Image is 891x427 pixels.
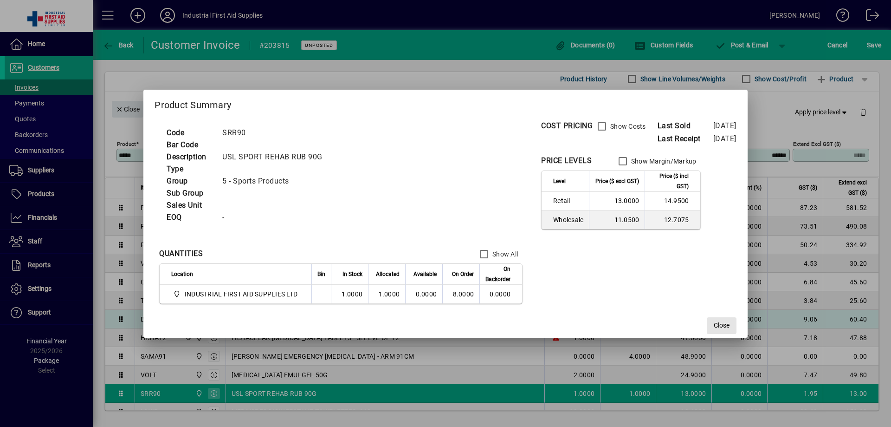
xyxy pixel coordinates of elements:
[595,176,639,186] span: Price ($ excl GST)
[553,176,566,186] span: Level
[218,127,334,139] td: SRR90
[368,285,405,303] td: 1.0000
[317,269,325,279] span: Bin
[479,285,522,303] td: 0.0000
[658,133,713,145] span: Last Receipt
[541,120,593,131] div: COST PRICING
[589,192,645,210] td: 13.0000
[162,175,218,187] td: Group
[162,127,218,139] td: Code
[491,250,518,259] label: Show All
[218,151,334,163] td: USL SPORT REHAB RUB 90G
[651,171,689,191] span: Price ($ incl GST)
[162,139,218,151] td: Bar Code
[331,285,368,303] td: 1.0000
[218,211,334,223] td: -
[713,134,736,143] span: [DATE]
[453,290,474,298] span: 8.0000
[541,155,592,166] div: PRICE LEVELS
[629,157,697,166] label: Show Margin/Markup
[553,196,583,205] span: Retail
[342,269,362,279] span: In Stock
[162,187,218,199] td: Sub Group
[714,321,730,330] span: Close
[405,285,442,303] td: 0.0000
[645,210,700,229] td: 12.7075
[159,248,203,259] div: QUANTITIES
[162,211,218,223] td: EOQ
[485,264,510,284] span: On Backorder
[589,210,645,229] td: 11.0500
[608,122,646,131] label: Show Costs
[185,289,297,299] span: INDUSTRIAL FIRST AID SUPPLIES LTD
[413,269,437,279] span: Available
[658,120,713,131] span: Last Sold
[452,269,474,279] span: On Order
[645,192,700,210] td: 14.9500
[707,317,736,334] button: Close
[376,269,400,279] span: Allocated
[171,289,301,300] span: INDUSTRIAL FIRST AID SUPPLIES LTD
[162,199,218,211] td: Sales Unit
[171,269,193,279] span: Location
[162,151,218,163] td: Description
[162,163,218,175] td: Type
[143,90,747,117] h2: Product Summary
[218,175,334,187] td: 5 - Sports Products
[713,121,736,130] span: [DATE]
[553,215,583,224] span: Wholesale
